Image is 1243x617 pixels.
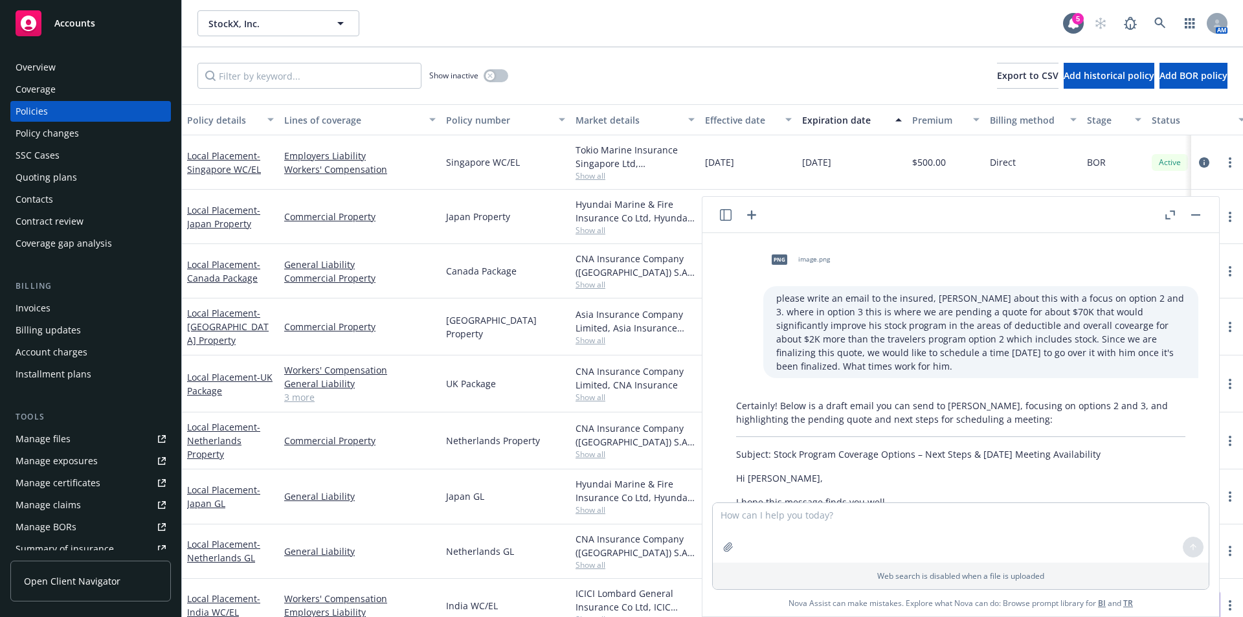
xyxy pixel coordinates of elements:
a: Commercial Property [284,434,436,447]
button: Lines of coverage [279,104,441,135]
span: image.png [798,255,830,264]
a: Workers' Compensation [284,163,436,176]
div: CNA Insurance Company ([GEOGRAPHIC_DATA]) S.A., CNA Insurance [576,532,695,559]
button: Effective date [700,104,797,135]
span: Export to CSV [997,69,1058,82]
a: Contract review [10,211,171,232]
a: Manage claims [10,495,171,515]
span: $500.00 [912,155,946,169]
span: - [GEOGRAPHIC_DATA] Property [187,307,269,346]
span: Add historical policy [1064,69,1154,82]
p: Certainly! Below is a draft email you can send to [PERSON_NAME], focusing on options 2 and 3, and... [736,399,1185,426]
button: Stage [1082,104,1147,135]
div: Contract review [16,211,84,232]
span: [DATE] [802,155,831,169]
span: Show all [576,279,695,290]
div: Billing [10,280,171,293]
div: ICICI Lombard General Insurance Co Ltd, ICIC Lombard [576,587,695,614]
span: - Japan GL [187,484,260,510]
a: Manage files [10,429,171,449]
div: Status [1152,113,1231,127]
a: BI [1098,598,1106,609]
span: - Netherlands Property [187,421,260,460]
span: Japan GL [446,489,484,503]
div: CNA Insurance Company ([GEOGRAPHIC_DATA]) S.A., CNA Insurance [576,421,695,449]
a: Local Placement [187,307,269,346]
a: more [1222,598,1238,613]
button: StockX, Inc. [197,10,359,36]
a: Switch app [1177,10,1203,36]
a: Contacts [10,189,171,210]
div: Effective date [705,113,778,127]
div: Installment plans [16,364,91,385]
a: Quoting plans [10,167,171,188]
div: Manage files [16,429,71,449]
div: Market details [576,113,680,127]
div: Hyundai Marine & Fire Insurance Co Ltd, Hyundai Insurance [576,477,695,504]
a: Start snowing [1088,10,1114,36]
a: Coverage gap analysis [10,233,171,254]
input: Filter by keyword... [197,63,421,89]
span: Show all [576,170,695,181]
div: Summary of insurance [16,539,114,559]
button: Premium [907,104,985,135]
a: Local Placement [187,258,260,284]
a: Coverage [10,79,171,100]
a: more [1222,376,1238,392]
p: Web search is disabled when a file is uploaded [721,570,1201,581]
a: more [1222,155,1238,170]
a: Report a Bug [1117,10,1143,36]
span: Show all [576,559,695,570]
div: Manage certificates [16,473,100,493]
span: BOR [1087,155,1106,169]
span: StockX, Inc. [208,17,320,30]
a: Workers' Compensation [284,363,436,377]
a: General Liability [284,489,436,503]
span: Open Client Navigator [24,574,120,588]
a: Local Placement [187,204,260,230]
span: Nova Assist can make mistakes. Explore what Nova can do: Browse prompt library for and [708,590,1214,616]
div: Lines of coverage [284,113,421,127]
span: Show all [576,225,695,236]
div: Manage claims [16,495,81,515]
span: Add BOR policy [1159,69,1227,82]
div: Billing updates [16,320,81,341]
span: Canada Package [446,264,517,278]
a: Installment plans [10,364,171,385]
a: SSC Cases [10,145,171,166]
a: Billing updates [10,320,171,341]
div: Billing method [990,113,1062,127]
span: Show all [576,449,695,460]
div: Manage exposures [16,451,98,471]
a: Employers Liability [284,149,436,163]
button: Billing method [985,104,1082,135]
div: Account charges [16,342,87,363]
span: India WC/EL [446,599,498,612]
a: Account charges [10,342,171,363]
p: I hope this message finds you well. [736,495,1185,509]
a: Overview [10,57,171,78]
p: please write an email to the insured, [PERSON_NAME] about this with a focus on option 2 and 3. wh... [776,291,1185,373]
button: Add historical policy [1064,63,1154,89]
span: Japan Property [446,210,510,223]
span: Active [1157,157,1183,168]
a: Local Placement [187,538,260,564]
a: Commercial Property [284,210,436,223]
a: Accounts [10,5,171,41]
a: Policy changes [10,123,171,144]
a: General Liability [284,544,436,558]
span: - Singapore WC/EL [187,150,261,175]
a: Search [1147,10,1173,36]
div: Coverage [16,79,56,100]
span: Netherlands GL [446,544,514,558]
span: Show inactive [429,70,478,81]
span: Manage exposures [10,451,171,471]
div: Policies [16,101,48,122]
span: Show all [576,504,695,515]
div: pngimage.png [763,243,833,276]
div: Asia Insurance Company Limited, Asia Insurance Company Limited [576,308,695,335]
span: - UK Package [187,371,273,397]
div: Stage [1087,113,1127,127]
div: Manage BORs [16,517,76,537]
a: more [1222,489,1238,504]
